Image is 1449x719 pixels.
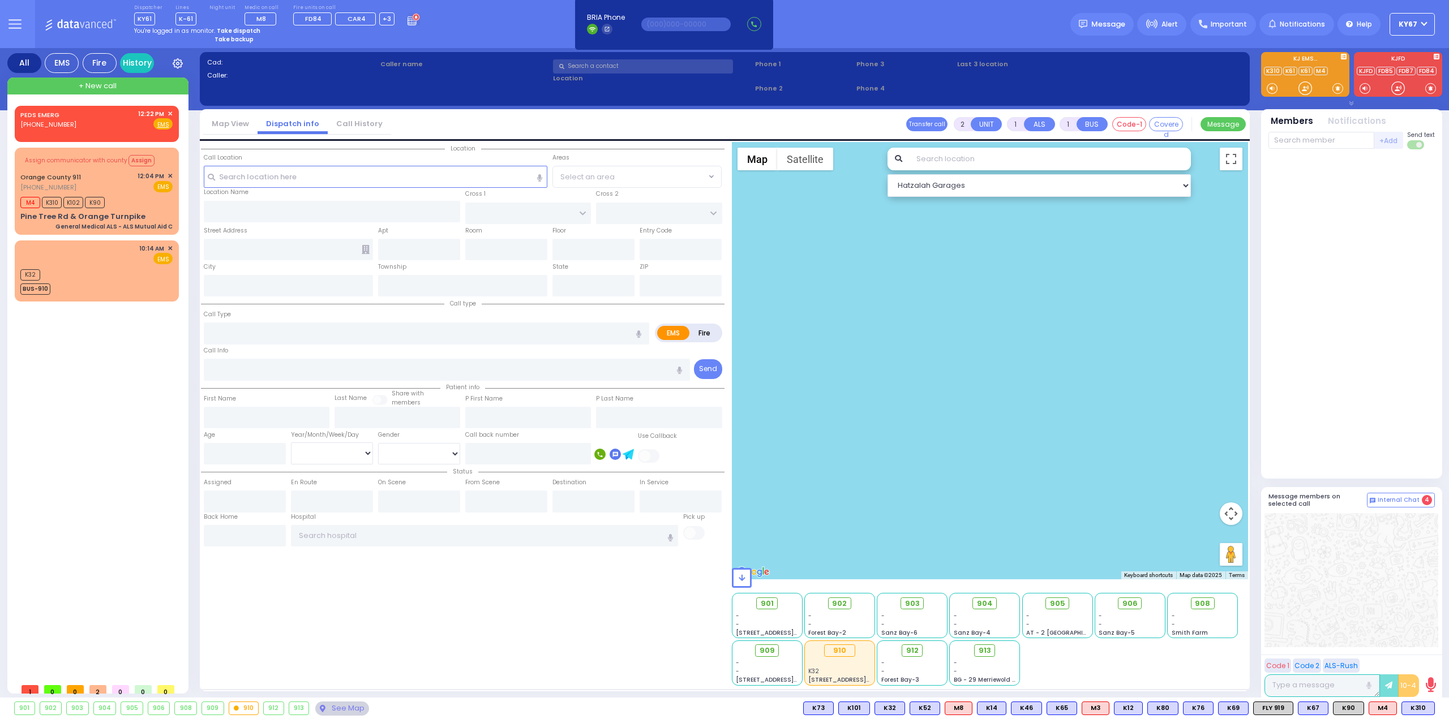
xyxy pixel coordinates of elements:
[881,612,885,620] span: -
[1172,620,1175,628] span: -
[315,701,368,716] div: See map
[465,430,519,440] label: Call back number
[204,430,215,440] label: Age
[135,685,152,694] span: 0
[1401,701,1435,715] div: BLS
[1172,628,1208,637] span: Smith Farm
[138,110,164,118] span: 12:22 PM
[1099,628,1135,637] span: Sanz Bay-5
[1183,701,1214,715] div: K76
[63,197,83,208] span: K102
[736,620,739,628] span: -
[293,5,395,11] label: Fire units on call
[204,346,228,355] label: Call Info
[803,701,834,715] div: K73
[881,628,918,637] span: Sanz Bay-6
[20,120,76,129] span: [PHONE_NUMBER]
[392,398,421,407] span: members
[1079,20,1087,28] img: message.svg
[553,74,751,83] label: Location
[977,701,1006,715] div: K14
[856,84,954,93] span: Phone 4
[1264,67,1282,75] a: K310
[204,478,232,487] label: Assigned
[1401,701,1435,715] div: K310
[909,148,1191,170] input: Search location
[979,645,991,656] span: 913
[808,667,819,675] span: K32
[1077,117,1108,131] button: BUS
[1357,67,1375,75] a: KJFD
[148,702,170,714] div: 906
[378,478,406,487] label: On Scene
[910,701,940,715] div: K52
[1271,115,1313,128] button: Members
[777,148,833,170] button: Show satellite imagery
[120,53,154,73] a: History
[55,222,173,231] div: General Medical ALS - ALS Mutual Aid C
[1172,612,1175,620] span: -
[20,269,40,281] span: K32
[447,467,478,476] span: Status
[1417,67,1437,75] a: FD84
[40,702,62,714] div: 902
[215,35,254,44] strong: Take backup
[89,685,106,694] span: 2
[803,701,834,715] div: BLS
[957,59,1100,69] label: Last 3 location
[905,598,920,609] span: 903
[1047,701,1077,715] div: BLS
[1268,493,1367,507] h5: Message members on selected call
[45,53,79,73] div: EMS
[1099,620,1102,628] span: -
[760,645,775,656] span: 909
[1390,13,1435,36] button: KY67
[560,171,615,183] span: Select an area
[552,226,566,235] label: Floor
[465,394,503,403] label: P First Name
[168,244,173,253] span: ✕
[264,702,284,714] div: 912
[175,702,196,714] div: 908
[134,27,215,35] span: You're logged in as monitor.
[121,702,143,714] div: 905
[596,394,633,403] label: P Last Name
[736,628,843,637] span: [STREET_ADDRESS][PERSON_NAME]
[838,701,870,715] div: K101
[1261,56,1349,64] label: KJ EMS...
[657,326,690,340] label: EMS
[640,226,672,235] label: Entry Code
[289,702,309,714] div: 913
[1323,658,1360,673] button: ALS-Rush
[954,675,1017,684] span: BG - 29 Merriewold S.
[1195,598,1210,609] span: 908
[1220,148,1242,170] button: Toggle fullscreen view
[1114,701,1143,715] div: BLS
[1369,701,1397,715] div: M4
[392,389,424,398] small: Share with
[94,702,116,714] div: 904
[755,59,852,69] span: Phone 1
[168,171,173,181] span: ✕
[1026,620,1030,628] span: -
[348,14,366,23] span: CAR4
[79,80,117,92] span: + New call
[1253,701,1293,715] div: FLY 919
[305,14,321,23] span: FD84
[874,701,905,715] div: BLS
[1211,19,1247,29] span: Important
[207,71,376,80] label: Caller:
[832,598,847,609] span: 902
[1082,701,1109,715] div: ALS
[954,658,957,667] span: -
[736,612,739,620] span: -
[204,513,238,522] label: Back Home
[1011,701,1042,715] div: K46
[1367,493,1435,507] button: Internal Chat 4
[20,197,40,208] span: M4
[881,620,885,628] span: -
[954,620,957,628] span: -
[362,245,370,254] span: Other building occupants
[881,658,885,667] span: -
[67,685,84,694] span: 0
